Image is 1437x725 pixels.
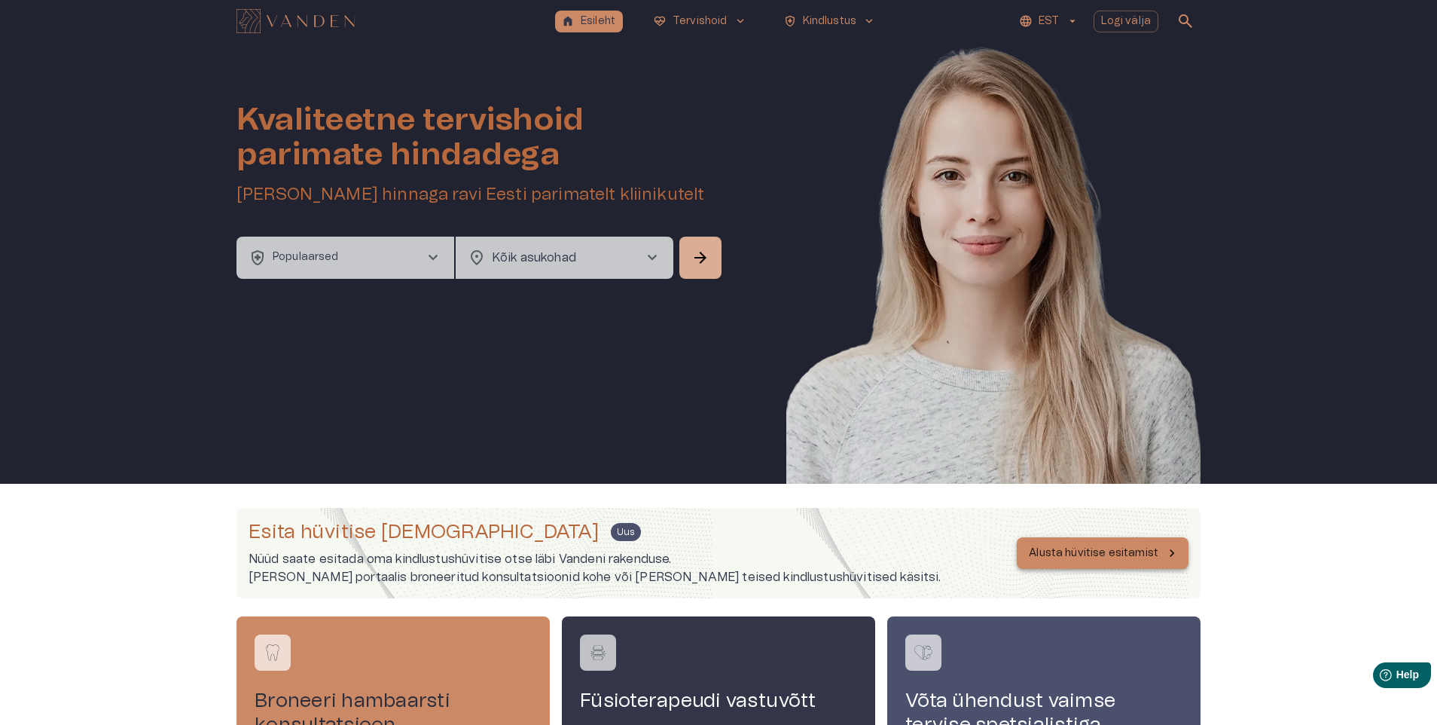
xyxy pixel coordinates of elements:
[1017,11,1081,32] button: EST
[1320,656,1437,699] iframe: Help widget launcher
[643,249,661,267] span: chevron_right
[249,550,941,568] p: Nüüd saate esitada oma kindlustushüvitise otse läbi Vandeni rakenduse.
[691,249,709,267] span: arrow_forward
[1094,11,1159,32] button: Logi välja
[236,11,549,32] a: Navigate to homepage
[492,249,619,267] p: Kõik asukohad
[249,520,599,544] h4: Esita hüvitise [DEMOGRAPHIC_DATA]
[786,42,1201,529] img: Woman smiling
[803,14,857,29] p: Kindlustus
[249,568,941,586] p: [PERSON_NAME] portaalis broneeritud konsultatsioonid kohe või [PERSON_NAME] teised kindlustushüvi...
[236,237,454,279] button: health_and_safetyPopulaarsedchevron_right
[236,102,725,172] h1: Kvaliteetne tervishoid parimate hindadega
[777,11,883,32] button: health_and_safetyKindlustuskeyboard_arrow_down
[783,14,797,28] span: health_and_safety
[587,641,609,664] img: Füsioterapeudi vastuvõtt logo
[273,249,339,265] p: Populaarsed
[611,523,640,541] span: Uus
[647,11,753,32] button: ecg_heartTervishoidkeyboard_arrow_down
[1176,12,1194,30] span: search
[1101,14,1152,29] p: Logi välja
[1017,537,1188,569] button: Alusta hüvitise esitamist
[653,14,667,28] span: ecg_heart
[1029,546,1158,561] p: Alusta hüvitise esitamist
[249,249,267,267] span: health_and_safety
[912,641,935,664] img: Võta ühendust vaimse tervise spetsialistiga logo
[236,184,725,206] h5: [PERSON_NAME] hinnaga ravi Eesti parimatelt kliinikutelt
[468,249,486,267] span: location_on
[1039,14,1059,29] p: EST
[236,9,355,33] img: Vanden logo
[555,11,623,32] button: homeEsileht
[862,14,876,28] span: keyboard_arrow_down
[261,641,284,664] img: Broneeri hambaarsti konsultatsioon logo
[424,249,442,267] span: chevron_right
[561,14,575,28] span: home
[580,689,857,713] h4: Füsioterapeudi vastuvõtt
[581,14,615,29] p: Esileht
[1170,6,1201,36] button: open search modal
[679,237,722,279] button: Search
[734,14,747,28] span: keyboard_arrow_down
[673,14,728,29] p: Tervishoid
